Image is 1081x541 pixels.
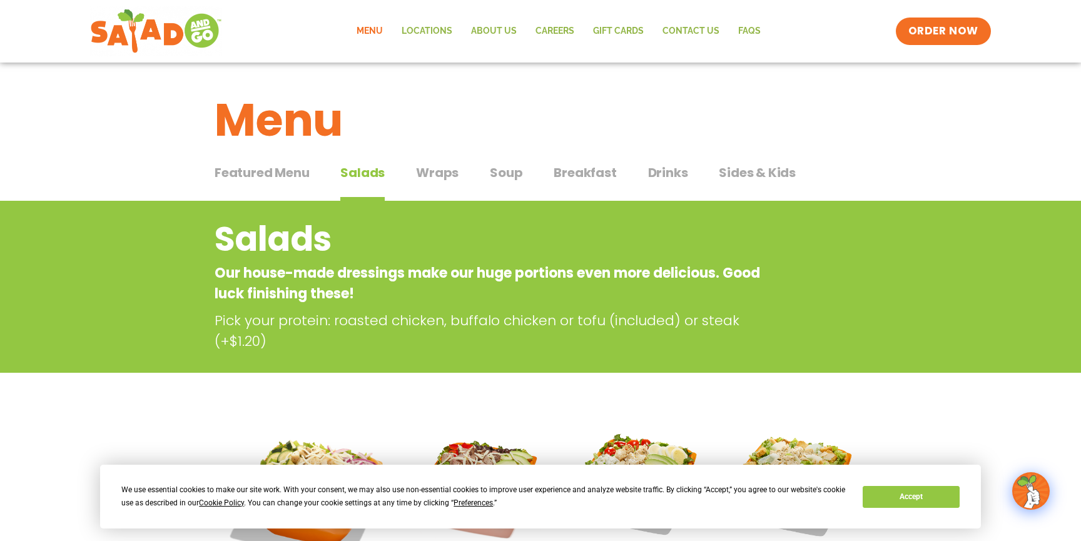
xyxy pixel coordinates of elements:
span: Drinks [648,163,688,182]
h2: Salads [215,214,766,265]
nav: Menu [347,17,770,46]
span: Sides & Kids [719,163,796,182]
span: Soup [490,163,522,182]
div: Tabbed content [215,159,866,201]
span: ORDER NOW [908,24,978,39]
p: Pick your protein: roasted chicken, buffalo chicken or tofu (included) or steak (+$1.20) [215,310,771,351]
img: wpChatIcon [1013,473,1048,508]
a: Contact Us [653,17,729,46]
span: Wraps [416,163,459,182]
span: Featured Menu [215,163,309,182]
span: Cookie Policy [199,498,244,507]
a: FAQs [729,17,770,46]
div: Cookie Consent Prompt [100,465,981,528]
div: We use essential cookies to make our site work. With your consent, we may also use non-essential ... [121,483,848,510]
span: Salads [340,163,385,182]
a: Menu [347,17,392,46]
a: Careers [526,17,584,46]
a: GIFT CARDS [584,17,653,46]
p: Our house-made dressings make our huge portions even more delicious. Good luck finishing these! [215,263,766,304]
a: About Us [462,17,526,46]
button: Accept [863,486,959,508]
span: Breakfast [554,163,616,182]
img: new-SAG-logo-768×292 [90,6,222,56]
a: ORDER NOW [896,18,991,45]
h1: Menu [215,86,866,154]
a: Locations [392,17,462,46]
span: Preferences [454,498,493,507]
